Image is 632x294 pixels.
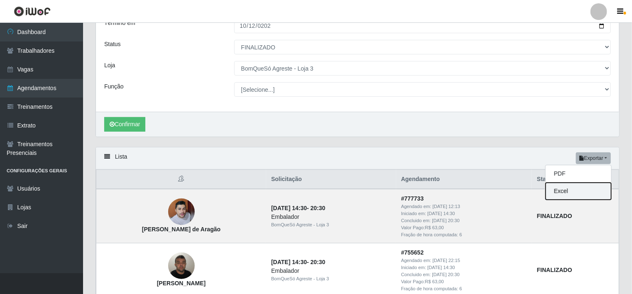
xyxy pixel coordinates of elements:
[142,226,220,233] strong: [PERSON_NAME] de Aragão
[14,6,51,17] img: CoreUI Logo
[104,117,145,132] button: Confirmar
[401,203,527,210] div: Agendado em:
[401,217,527,224] div: Concluido em:
[401,264,527,271] div: Iniciado em:
[546,165,611,183] button: PDF
[532,170,619,189] th: Status
[271,259,307,265] time: [DATE] 14:30
[401,231,527,238] div: Fração de hora computada: 6
[271,205,325,211] strong: -
[271,221,391,228] div: BomQueSó Agreste - Loja 3
[401,224,527,231] div: Valor Pago: R$ 63,00
[401,278,527,285] div: Valor Pago: R$ 63,00
[401,285,527,292] div: Fração de hora computada: 6
[311,205,326,211] time: 20:30
[104,19,135,27] label: Término em
[104,61,115,70] label: Loja
[234,19,611,33] input: 00/00/0000
[157,280,206,287] strong: [PERSON_NAME]
[271,267,391,275] div: Embalador
[401,257,527,264] div: Agendado em:
[401,210,527,217] div: Iniciado em:
[104,40,121,49] label: Status
[311,259,326,265] time: 20:30
[271,205,307,211] time: [DATE] 14:30
[401,195,424,202] strong: # 777733
[537,267,572,273] strong: FINALIZADO
[546,183,611,200] button: Excel
[432,272,460,277] time: [DATE] 20:30
[271,259,325,265] strong: -
[576,152,611,164] button: Exportar
[96,147,619,169] div: Lista
[401,271,527,278] div: Concluido em:
[168,248,195,284] img: Elias de Freitas Gonçalves
[537,213,572,219] strong: FINALIZADO
[432,218,460,223] time: [DATE] 20:30
[396,170,532,189] th: Agendamento
[168,198,195,226] img: Giovanny Ribeiro de Aragão
[427,211,455,216] time: [DATE] 14:30
[104,82,124,91] label: Função
[401,249,424,256] strong: # 755652
[427,265,455,270] time: [DATE] 14:30
[271,213,391,221] div: Embalador
[271,275,391,282] div: BomQueSó Agreste - Loja 3
[266,170,396,189] th: Solicitação
[433,204,460,209] time: [DATE] 12:13
[433,258,460,263] time: [DATE] 22:15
